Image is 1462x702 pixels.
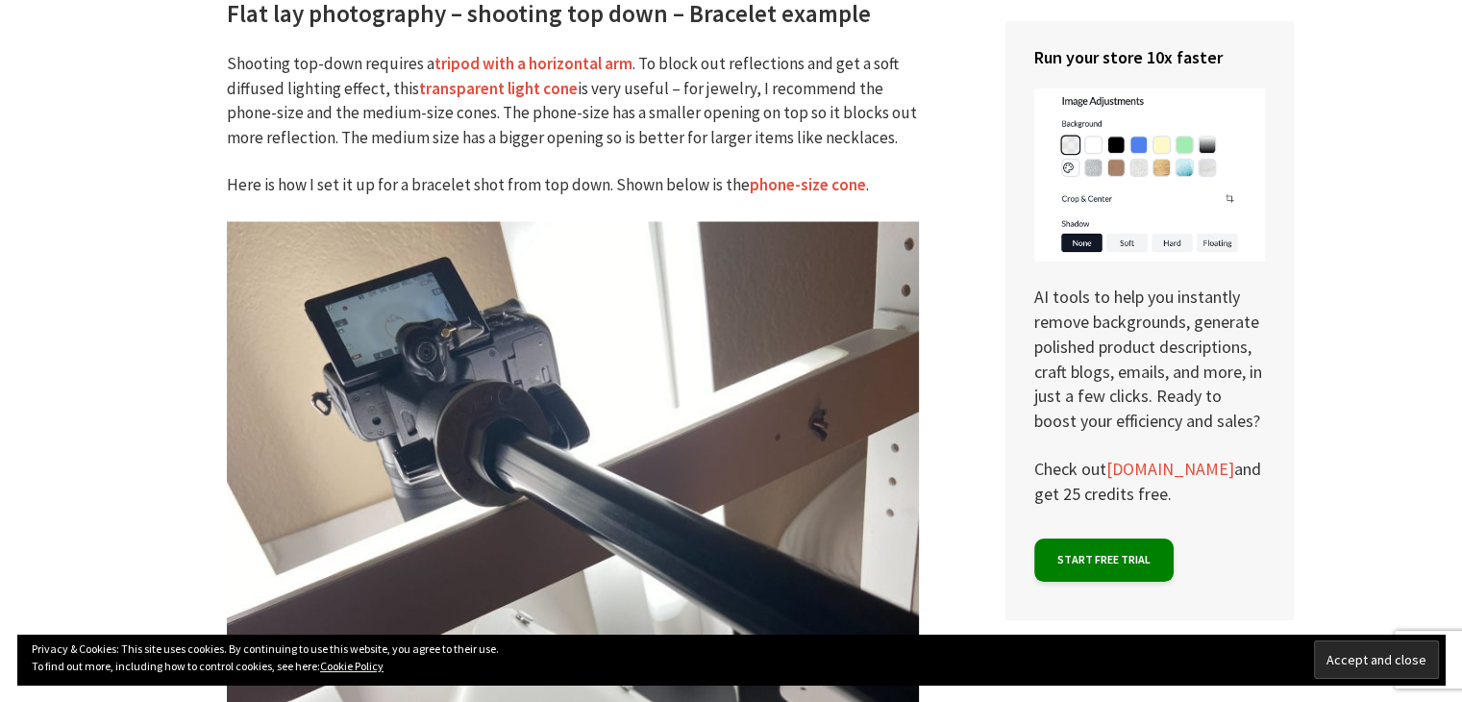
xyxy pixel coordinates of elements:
[227,52,919,150] p: Shooting top-down requires a . To block out reflections and get a soft diffused lighting effect, ...
[227,173,919,198] p: Here is how I set it up for a bracelet shot from top down. Shown below is the .
[419,78,578,100] a: transparent light cone
[1106,458,1234,481] a: [DOMAIN_NAME]
[750,174,866,196] a: phone-size cone
[1034,539,1174,582] a: Start free trial
[1034,45,1265,69] h4: Run your store 10x faster
[320,659,384,673] a: Cookie Policy
[17,635,1445,685] div: Privacy & Cookies: This site uses cookies. By continuing to use this website, you agree to their ...
[1034,457,1265,506] p: Check out and get 25 credits free.
[434,53,632,75] a: tripod with a horizontal arm
[1034,88,1265,433] p: AI tools to help you instantly remove backgrounds, generate polished product descriptions, craft ...
[1314,640,1439,679] input: Accept and close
